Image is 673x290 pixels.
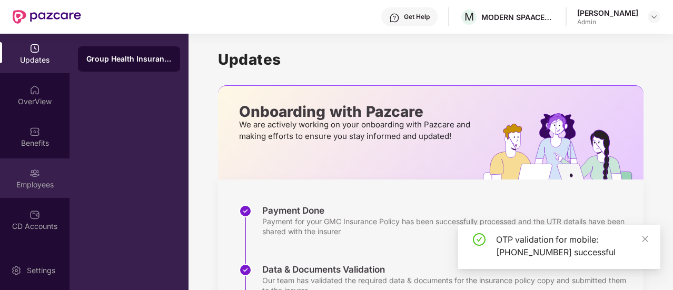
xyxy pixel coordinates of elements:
[29,43,40,54] img: svg+xml;base64,PHN2ZyBpZD0iVXBkYXRlZCIgeG1sbnM9Imh0dHA6Ly93d3cudzMub3JnLzIwMDAvc3ZnIiB3aWR0aD0iMj...
[481,12,555,22] div: MODERN SPAACES VENTURES
[13,10,81,24] img: New Pazcare Logo
[641,235,649,243] span: close
[404,13,430,21] div: Get Help
[496,233,648,258] div: OTP validation for mobile: [PHONE_NUMBER] successful
[577,18,638,26] div: Admin
[218,51,644,68] h1: Updates
[24,265,58,276] div: Settings
[239,119,473,142] p: We are actively working on your onboarding with Pazcare and making efforts to ensure you stay inf...
[239,205,252,217] img: svg+xml;base64,PHN2ZyBpZD0iU3RlcC1Eb25lLTMyeDMyIiB4bWxucz0iaHR0cDovL3d3dy53My5vcmcvMjAwMC9zdmciIH...
[262,216,633,236] div: Payment for your GMC Insurance Policy has been successfully processed and the UTR details have be...
[86,54,172,64] div: Group Health Insurance
[577,8,638,18] div: [PERSON_NAME]
[650,13,658,21] img: svg+xml;base64,PHN2ZyBpZD0iRHJvcGRvd24tMzJ4MzIiIHhtbG5zPSJodHRwOi8vd3d3LnczLm9yZy8yMDAwL3N2ZyIgd2...
[262,264,633,275] div: Data & Documents Validation
[483,113,644,179] img: hrOnboarding
[11,265,22,276] img: svg+xml;base64,PHN2ZyBpZD0iU2V0dGluZy0yMHgyMCIgeG1sbnM9Imh0dHA6Ly93d3cudzMub3JnLzIwMDAvc3ZnIiB3aW...
[29,85,40,95] img: svg+xml;base64,PHN2ZyBpZD0iSG9tZSIgeG1sbnM9Imh0dHA6Ly93d3cudzMub3JnLzIwMDAvc3ZnIiB3aWR0aD0iMjAiIG...
[239,264,252,276] img: svg+xml;base64,PHN2ZyBpZD0iU3RlcC1Eb25lLTMyeDMyIiB4bWxucz0iaHR0cDovL3d3dy53My5vcmcvMjAwMC9zdmciIH...
[473,233,486,246] span: check-circle
[262,205,633,216] div: Payment Done
[29,126,40,137] img: svg+xml;base64,PHN2ZyBpZD0iQmVuZWZpdHMiIHhtbG5zPSJodHRwOi8vd3d3LnczLm9yZy8yMDAwL3N2ZyIgd2lkdGg9Ij...
[464,11,474,23] span: M
[389,13,400,23] img: svg+xml;base64,PHN2ZyBpZD0iSGVscC0zMngzMiIgeG1sbnM9Imh0dHA6Ly93d3cudzMub3JnLzIwMDAvc3ZnIiB3aWR0aD...
[29,168,40,178] img: svg+xml;base64,PHN2ZyBpZD0iRW1wbG95ZWVzIiB4bWxucz0iaHR0cDovL3d3dy53My5vcmcvMjAwMC9zdmciIHdpZHRoPS...
[239,107,473,116] p: Onboarding with Pazcare
[29,209,40,220] img: svg+xml;base64,PHN2ZyBpZD0iQ0RfQWNjb3VudHMiIGRhdGEtbmFtZT0iQ0QgQWNjb3VudHMiIHhtbG5zPSJodHRwOi8vd3...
